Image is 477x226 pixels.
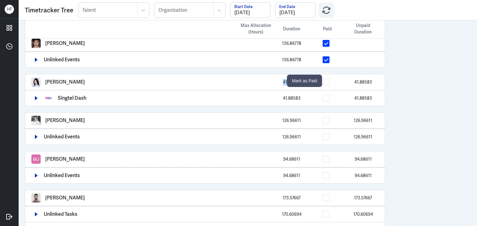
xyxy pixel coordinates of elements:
img: Gilang Aditya [31,116,41,125]
span: 136.86778 [282,41,301,46]
p: [PERSON_NAME] [45,79,85,85]
span: 126.96611 [282,134,301,140]
img: Lucy Koleva [31,39,41,48]
span: 41.88583 [283,95,301,101]
div: Timetracker Tree [25,6,73,15]
p: [PERSON_NAME] [45,195,85,201]
span: Unpaid Duration [348,22,379,35]
img: Muhamad Luthfi Juliansyah [31,154,41,164]
span: 170.60694 [353,211,373,217]
p: Unlinked Events [44,57,80,63]
span: 41.88583 [354,79,372,85]
p: Unlinked Events [44,134,80,140]
div: Paid [307,26,348,32]
p: [PERSON_NAME] [45,156,85,162]
img: Marlon Jamera [31,193,41,202]
img: Lei Wang [31,77,41,87]
p: [PERSON_NAME] [45,118,85,123]
span: 41.88583 [354,95,372,101]
span: Duration [283,26,300,32]
p: Unlinked Events [44,173,80,178]
p: Mark as Paid [292,77,317,85]
input: Start Date [230,3,270,18]
span: 173.57667 [283,195,301,201]
span: 170.60694 [282,211,302,217]
span: 126.96611 [282,118,301,123]
span: 94.68611 [355,156,372,162]
div: Max Allocation (Hours) [236,22,276,35]
p: Singtel Dash [58,95,86,101]
img: Singtel Dash [44,93,53,103]
div: H F [5,5,14,14]
span: 41.88583 [283,79,301,85]
span: 126.96611 [354,118,372,123]
span: 173.57667 [354,195,372,201]
p: Unlinked Tasks [44,211,77,217]
span: 94.68611 [355,173,372,178]
p: [PERSON_NAME] [45,41,85,46]
span: 126.96611 [354,134,372,140]
span: 94.68611 [283,156,300,162]
input: End Date [275,3,315,18]
span: 136.86778 [282,57,301,63]
span: 94.68611 [283,173,300,178]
